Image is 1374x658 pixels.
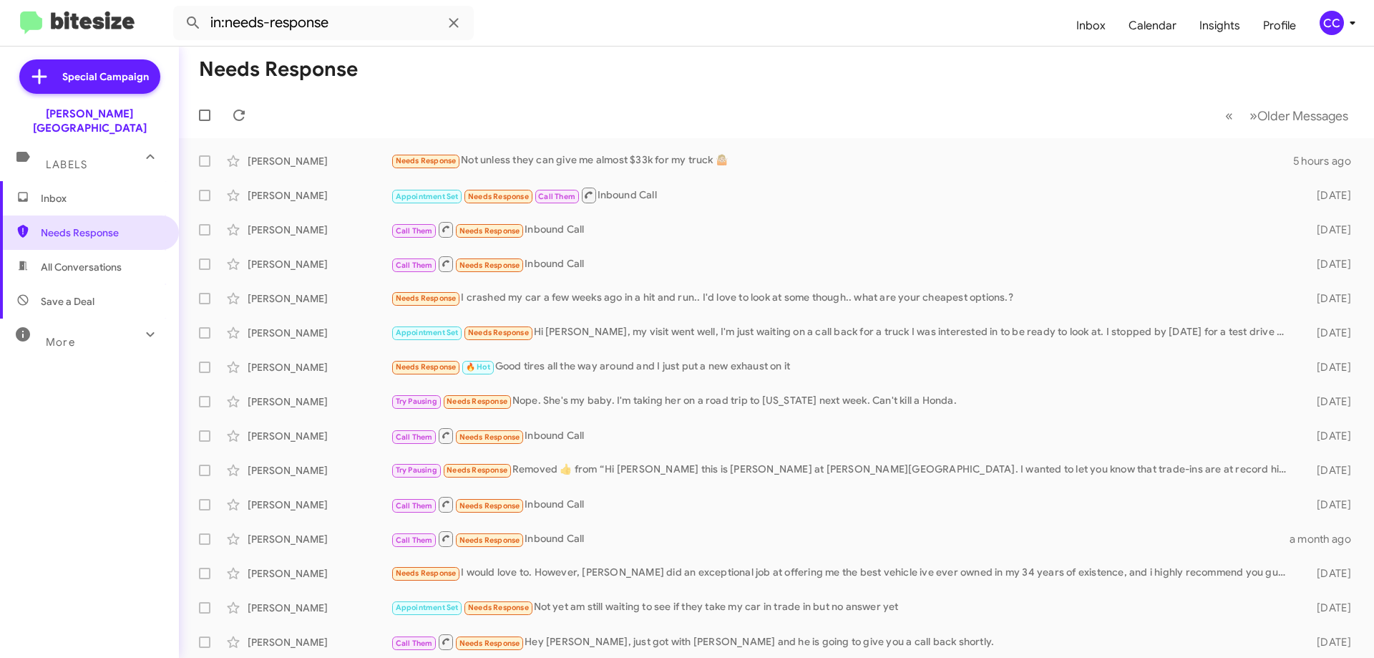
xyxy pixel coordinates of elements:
div: [PERSON_NAME] [248,223,391,237]
div: Hi [PERSON_NAME], my visit went well, I'm just waiting on a call back for a truck I was intereste... [391,324,1294,341]
span: Needs Response [459,226,520,236]
span: Needs Response [41,226,162,240]
div: [PERSON_NAME] [248,188,391,203]
a: Insights [1188,5,1252,47]
button: Previous [1217,101,1242,130]
div: [PERSON_NAME] [248,429,391,443]
div: a month ago [1290,532,1363,546]
span: Try Pausing [396,397,437,406]
span: Needs Response [396,294,457,303]
span: Needs Response [447,397,507,406]
span: Call Them [396,226,433,236]
div: Inbound Call [391,427,1294,445]
span: Older Messages [1257,108,1348,124]
span: Needs Response [468,192,529,201]
div: [PERSON_NAME] [248,463,391,478]
div: [PERSON_NAME] [248,154,391,168]
div: [PERSON_NAME] [248,326,391,340]
div: [PERSON_NAME] [248,601,391,615]
a: Calendar [1117,5,1188,47]
span: Needs Response [447,465,507,475]
div: [DATE] [1294,498,1363,512]
button: Next [1241,101,1357,130]
span: Appointment Set [396,328,459,337]
div: [PERSON_NAME] [248,257,391,271]
span: All Conversations [41,260,122,274]
h1: Needs Response [199,58,358,81]
div: [DATE] [1294,223,1363,237]
div: Inbound Call [391,255,1294,273]
button: CC [1307,11,1358,35]
div: Nope. She's my baby. I'm taking her on a road trip to [US_STATE] next week. Can't kill a Honda. [391,393,1294,410]
div: CC [1320,11,1344,35]
div: [DATE] [1294,463,1363,478]
span: Needs Response [459,536,520,545]
div: Not yet am still waiting to see if they take my car in trade in but no answer yet [391,599,1294,616]
div: [PERSON_NAME] [248,498,391,512]
div: Good tires all the way around and I just put a new exhaust on it [391,359,1294,375]
span: Call Them [396,536,433,545]
div: [PERSON_NAME] [248,635,391,649]
span: More [46,336,75,349]
div: [PERSON_NAME] [248,566,391,581]
input: Search [173,6,474,40]
div: [DATE] [1294,635,1363,649]
div: [DATE] [1294,566,1363,581]
span: Call Them [396,432,433,442]
div: [DATE] [1294,326,1363,340]
span: Needs Response [459,261,520,270]
div: Not unless they can give me almost $33k for my truck 🤷🏼 [391,153,1293,169]
nav: Page navigation example [1217,101,1357,130]
div: [DATE] [1294,291,1363,306]
a: Profile [1252,5,1307,47]
span: Inbox [41,191,162,205]
span: Appointment Set [396,192,459,201]
div: Inbound Call [391,495,1294,513]
span: Needs Response [468,603,529,612]
div: Hey [PERSON_NAME], just got with [PERSON_NAME] and he is going to give you a call back shortly. [391,633,1294,651]
div: [DATE] [1294,429,1363,443]
span: Call Them [396,501,433,511]
div: I crashed my car a few weeks ago in a hit and run.. I'd love to look at some though.. what are yo... [391,290,1294,306]
div: Removed ‌👍‌ from “ Hi [PERSON_NAME] this is [PERSON_NAME] at [PERSON_NAME][GEOGRAPHIC_DATA]. I wa... [391,462,1294,478]
div: I would love to. However, [PERSON_NAME] did an exceptional job at offering me the best vehicle iv... [391,565,1294,581]
span: Needs Response [468,328,529,337]
div: Inbound Call [391,530,1290,548]
div: Inbound Call [391,186,1294,204]
span: Needs Response [459,639,520,648]
div: Inbound Call [391,221,1294,238]
span: Needs Response [396,156,457,165]
span: « [1225,107,1233,125]
span: Labels [46,158,87,171]
span: Call Them [396,261,433,270]
a: Special Campaign [19,59,160,94]
div: [DATE] [1294,257,1363,271]
span: Special Campaign [62,69,149,84]
div: [DATE] [1294,395,1363,409]
span: » [1249,107,1257,125]
div: [DATE] [1294,360,1363,374]
div: [DATE] [1294,601,1363,615]
span: Save a Deal [41,294,94,309]
span: Call Them [396,639,433,648]
span: Needs Response [396,569,457,578]
span: Try Pausing [396,465,437,475]
div: [PERSON_NAME] [248,360,391,374]
div: [PERSON_NAME] [248,291,391,306]
div: 5 hours ago [1293,154,1363,168]
div: [DATE] [1294,188,1363,203]
span: 🔥 Hot [466,362,490,372]
a: Inbox [1065,5,1117,47]
div: [PERSON_NAME] [248,532,391,546]
span: Needs Response [459,501,520,511]
div: [PERSON_NAME] [248,395,391,409]
span: Call Them [538,192,575,201]
span: Needs Response [459,432,520,442]
span: Appointment Set [396,603,459,612]
span: Needs Response [396,362,457,372]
